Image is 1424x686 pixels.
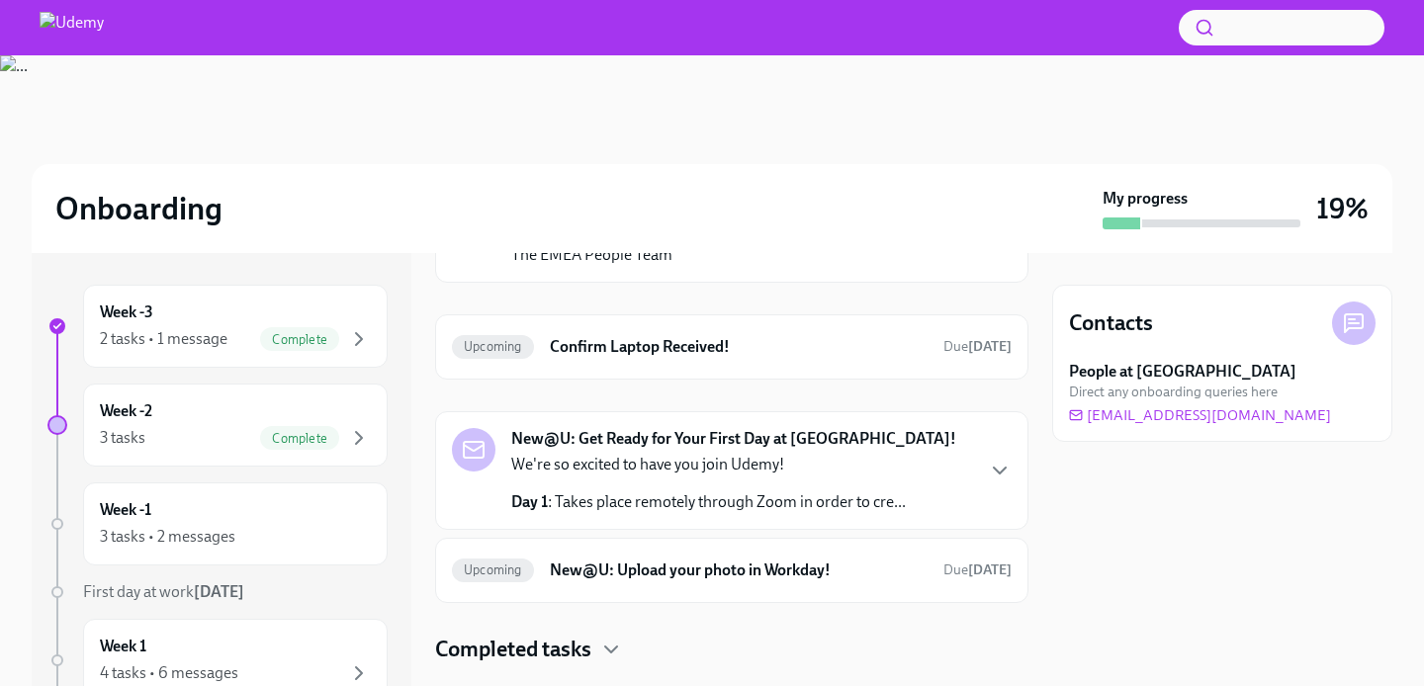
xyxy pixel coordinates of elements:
a: UpcomingConfirm Laptop Received!Due[DATE] [452,331,1012,363]
a: Week -13 tasks • 2 messages [47,482,388,565]
span: Complete [260,332,339,347]
div: 3 tasks [100,427,145,449]
span: Due [943,338,1012,355]
a: UpcomingNew@U: Upload your photo in Workday!Due[DATE] [452,555,1012,586]
p: The EMEA People Team [511,244,980,266]
h6: Week 1 [100,636,146,657]
span: Upcoming [452,339,534,354]
span: October 8th, 2025 08:00 [943,560,1012,579]
strong: [DATE] [968,338,1012,355]
h6: New@U: Upload your photo in Workday! [550,559,928,581]
h6: Week -2 [100,400,152,422]
span: Direct any onboarding queries here [1069,383,1278,401]
img: Udemy [40,12,104,43]
a: Week -23 tasksComplete [47,384,388,467]
div: Completed tasks [435,635,1028,664]
h4: Contacts [1069,308,1153,338]
h6: Confirm Laptop Received! [550,336,928,358]
span: Upcoming [452,562,534,577]
p: : Takes place remotely through Zoom in order to cre... [511,491,906,513]
div: 3 tasks • 2 messages [100,526,235,548]
strong: Day 1 [511,492,548,511]
a: Week -32 tasks • 1 messageComplete [47,285,388,368]
span: Due [943,561,1012,578]
p: We're so excited to have you join Udemy! [511,454,906,475]
span: First day at work [83,582,244,601]
a: [EMAIL_ADDRESS][DOMAIN_NAME] [1069,405,1331,425]
h3: 19% [1316,191,1369,226]
strong: People at [GEOGRAPHIC_DATA] [1069,361,1296,383]
h6: Week -1 [100,499,151,521]
div: 4 tasks • 6 messages [100,662,238,684]
strong: [DATE] [194,582,244,601]
strong: [DATE] [968,561,1012,578]
h2: Onboarding [55,189,222,228]
h4: Completed tasks [435,635,591,664]
span: October 4th, 2025 20:00 [943,337,1012,356]
span: Complete [260,431,339,446]
strong: My progress [1103,188,1188,210]
a: First day at work[DATE] [47,581,388,603]
strong: New@U: Get Ready for Your First Day at [GEOGRAPHIC_DATA]! [511,428,956,450]
h6: Week -3 [100,301,153,323]
div: 2 tasks • 1 message [100,328,227,350]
